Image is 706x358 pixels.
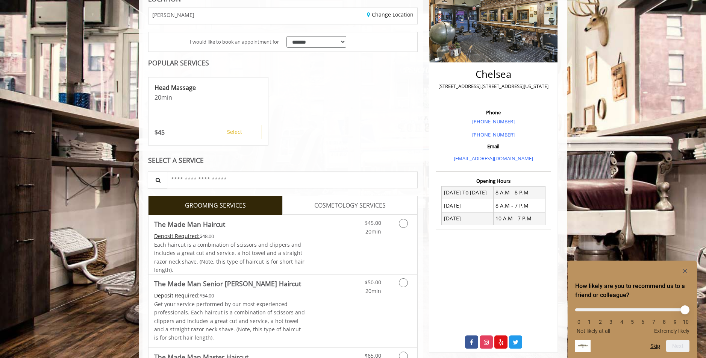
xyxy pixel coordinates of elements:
td: 10 A.M - 7 P.M [493,212,545,225]
button: Select [207,125,262,139]
a: [PHONE_NUMBER] [472,118,515,125]
li: 10 [682,319,689,325]
span: I would like to book an appointment for [190,38,279,46]
span: This service needs some Advance to be paid before we block your appointment [154,292,200,299]
a: Change Location [367,11,414,18]
button: Skip [650,343,660,349]
h2: Chelsea [438,69,549,80]
span: This service needs some Advance to be paid before we block your appointment [154,232,200,240]
li: 4 [618,319,626,325]
span: 20min [365,228,381,235]
h3: Opening Hours [436,178,551,184]
td: [DATE] [442,212,494,225]
li: 8 [661,319,668,325]
b: The Made Man Haircut [154,219,225,229]
li: 1 [586,319,593,325]
a: [PHONE_NUMBER] [472,131,515,138]
button: Service Search [148,171,167,188]
button: Hide survey [680,267,689,276]
li: 9 [671,319,679,325]
span: COSMETOLOGY SERVICES [314,201,386,211]
div: SELECT A SERVICE [148,157,418,164]
span: [PERSON_NAME] [152,12,194,18]
li: 0 [575,319,583,325]
li: 6 [639,319,647,325]
td: 8 A.M - 7 P.M [493,199,545,212]
h3: Email [438,144,549,149]
li: 3 [607,319,615,325]
b: POPULAR SERVICES [148,58,209,67]
h3: Phone [438,110,549,115]
td: [DATE] [442,199,494,212]
div: $48.00 [154,232,305,240]
a: [EMAIL_ADDRESS][DOMAIN_NAME] [454,155,533,162]
td: [DATE] To [DATE] [442,186,494,199]
span: 20min [365,287,381,294]
span: $50.00 [365,279,381,286]
span: $45.00 [365,219,381,226]
button: Next question [666,340,689,352]
h2: How likely are you to recommend us to a friend or colleague? Select an option from 0 to 10, with ... [575,282,689,300]
div: $54.00 [154,291,305,300]
p: Get your service performed by our most experienced professionals. Each haircut is a combination o... [154,300,305,342]
span: Extremely likely [654,328,689,334]
p: 45 [155,128,165,137]
span: GROOMING SERVICES [185,201,246,211]
div: How likely are you to recommend us to a friend or colleague? Select an option from 0 to 10, with ... [575,267,689,352]
div: How likely are you to recommend us to a friend or colleague? Select an option from 0 to 10, with ... [575,303,689,334]
li: 2 [597,319,604,325]
p: 20 [155,93,262,102]
span: Not likely at all [577,328,610,334]
span: Each haircut is a combination of scissors and clippers and includes a great cut and service, a ho... [154,241,305,273]
span: min [161,93,172,102]
td: 8 A.M - 8 P.M [493,186,545,199]
b: The Made Man Senior [PERSON_NAME] Haircut [154,278,301,289]
span: $ [155,128,158,137]
p: Head Massage [155,83,262,92]
p: [STREET_ADDRESS],[STREET_ADDRESS][US_STATE] [438,82,549,90]
li: 5 [629,319,636,325]
li: 7 [650,319,658,325]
